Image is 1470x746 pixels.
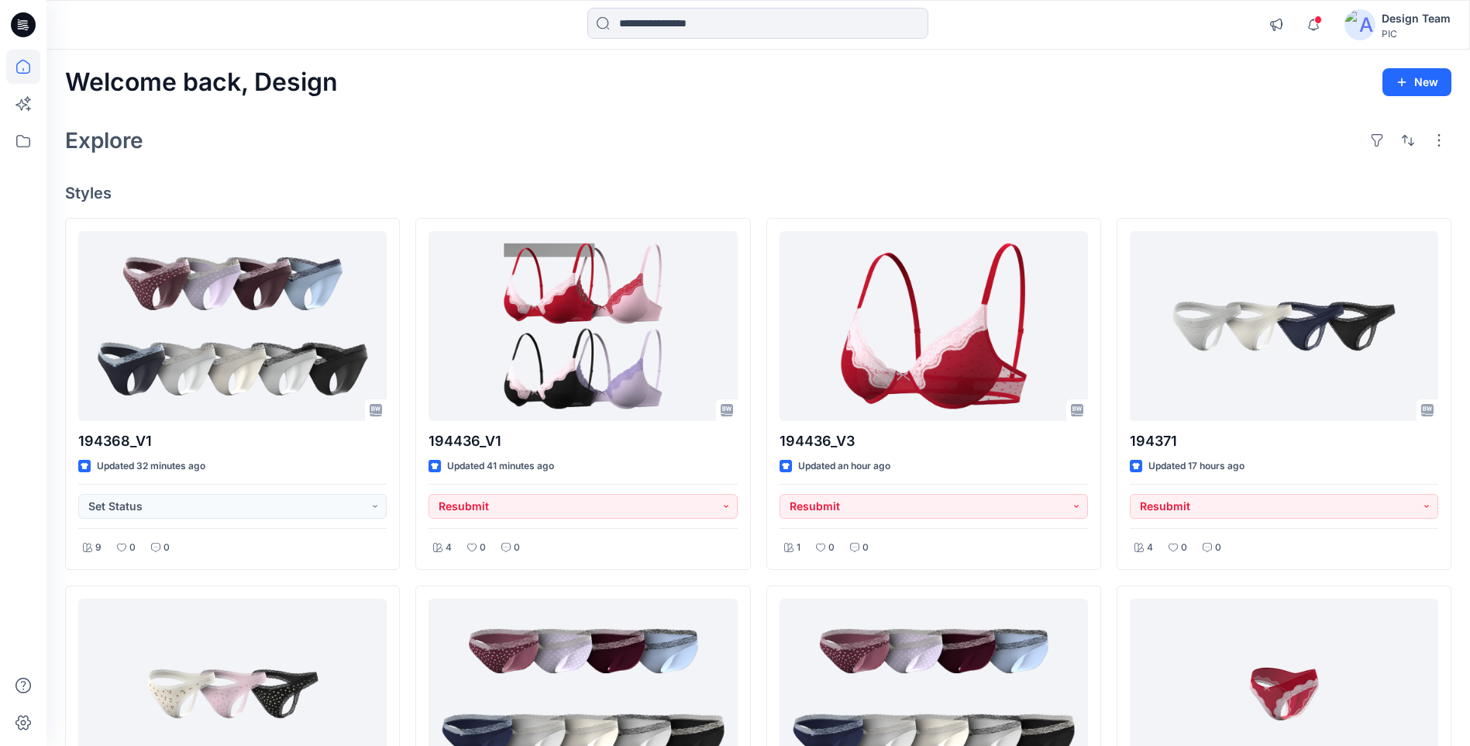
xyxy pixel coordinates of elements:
p: Updated 32 minutes ago [97,458,205,475]
p: 9 [95,540,102,556]
img: avatar [1344,9,1375,40]
h2: Explore [65,128,143,153]
p: 0 [129,540,136,556]
p: 194371 [1130,430,1438,452]
p: 1 [797,540,800,556]
p: 4 [1147,540,1153,556]
p: 0 [164,540,170,556]
button: New [1382,68,1451,96]
div: Design Team [1382,9,1451,28]
p: Updated 17 hours ago [1148,458,1245,475]
p: Updated 41 minutes ago [447,458,554,475]
p: 194368_V1 [78,430,387,452]
p: 0 [1215,540,1221,556]
p: 4 [446,540,452,556]
a: 194436_V1 [429,231,737,421]
h4: Styles [65,184,1451,202]
p: 0 [480,540,486,556]
p: 194436_V1 [429,430,737,452]
p: 0 [514,540,520,556]
a: 194436_V3 [780,231,1088,421]
p: 0 [1181,540,1187,556]
p: 0 [828,540,835,556]
div: PIC [1382,28,1451,40]
p: Updated an hour ago [798,458,890,475]
a: 194371 [1130,231,1438,421]
a: 194368_V1 [78,231,387,421]
p: 0 [862,540,869,556]
p: 194436_V3 [780,430,1088,452]
h2: Welcome back, Design [65,68,338,97]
